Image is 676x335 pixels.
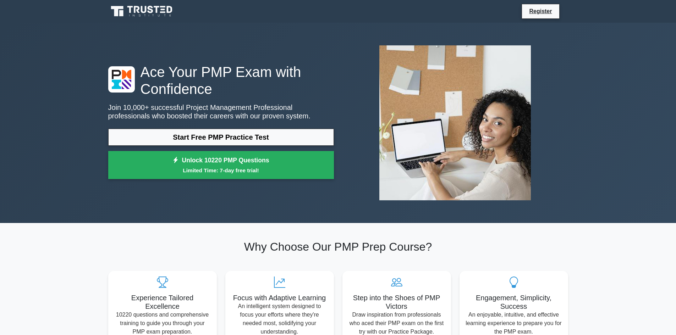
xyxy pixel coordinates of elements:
[108,103,334,120] p: Join 10,000+ successful Project Management Professional professionals who boosted their careers w...
[108,63,334,97] h1: Ace Your PMP Exam with Confidence
[108,151,334,179] a: Unlock 10220 PMP QuestionsLimited Time: 7-day free trial!
[348,294,445,311] h5: Step into the Shoes of PMP Victors
[117,166,325,174] small: Limited Time: 7-day free trial!
[108,129,334,146] a: Start Free PMP Practice Test
[465,294,562,311] h5: Engagement, Simplicity, Success
[231,294,328,302] h5: Focus with Adaptive Learning
[114,294,211,311] h5: Experience Tailored Excellence
[108,240,568,253] h2: Why Choose Our PMP Prep Course?
[525,7,556,16] a: Register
